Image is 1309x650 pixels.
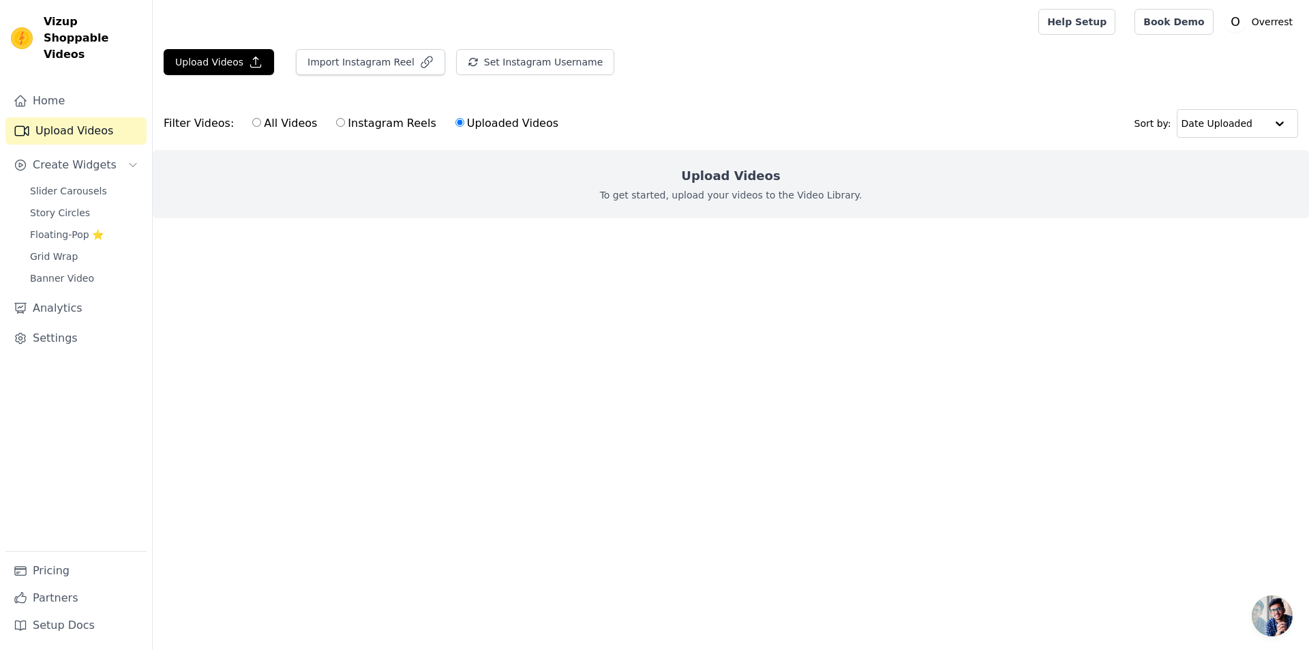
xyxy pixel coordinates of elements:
a: Analytics [5,295,147,322]
span: Vizup Shoppable Videos [44,14,141,63]
span: Story Circles [30,206,90,220]
a: Book Demo [1134,9,1213,35]
a: Banner Video [22,269,147,288]
img: Vizup [11,27,33,49]
label: Instagram Reels [335,115,436,132]
label: Uploaded Videos [455,115,559,132]
label: All Videos [252,115,318,132]
p: Overrest [1246,10,1298,34]
h2: Upload Videos [681,166,780,186]
a: Grid Wrap [22,247,147,266]
a: Floating-Pop ⭐ [22,225,147,244]
input: Uploaded Videos [455,118,464,127]
button: Import Instagram Reel [296,49,445,75]
div: Filter Videos: [164,108,566,139]
a: Help Setup [1038,9,1115,35]
span: Banner Video [30,271,94,285]
input: All Videos [252,118,261,127]
button: Upload Videos [164,49,274,75]
a: Upload Videos [5,117,147,145]
span: Grid Wrap [30,250,78,263]
a: Home [5,87,147,115]
a: Setup Docs [5,612,147,639]
a: Open chat [1252,595,1293,636]
div: Sort by: [1134,109,1299,138]
a: Partners [5,585,147,612]
a: Settings [5,325,147,352]
span: Slider Carousels [30,184,107,198]
a: Story Circles [22,203,147,222]
a: Slider Carousels [22,181,147,201]
p: To get started, upload your videos to the Video Library. [600,188,862,202]
button: Set Instagram Username [456,49,614,75]
span: Create Widgets [33,157,117,173]
text: O [1231,15,1240,29]
input: Instagram Reels [336,118,345,127]
button: Create Widgets [5,151,147,179]
a: Pricing [5,557,147,585]
button: O Overrest [1224,10,1298,34]
span: Floating-Pop ⭐ [30,228,104,241]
